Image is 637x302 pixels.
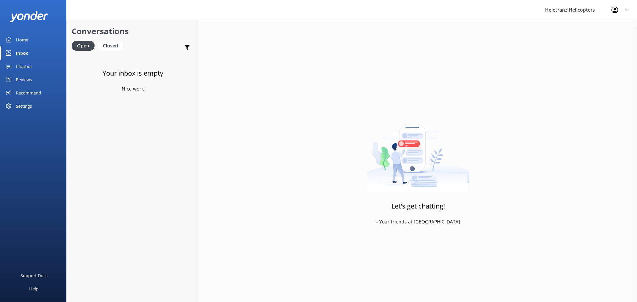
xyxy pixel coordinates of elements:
[16,73,32,86] div: Reviews
[376,218,460,225] p: - Your friends at [GEOGRAPHIC_DATA]
[98,42,126,49] a: Closed
[16,46,28,60] div: Inbox
[16,33,28,46] div: Home
[16,60,32,73] div: Chatbot
[72,41,95,51] div: Open
[72,25,194,37] h2: Conversations
[21,269,47,282] div: Support Docs
[16,86,41,99] div: Recommend
[10,11,48,22] img: yonder-white-logo.png
[103,68,163,79] h3: Your inbox is empty
[367,110,469,193] img: artwork of a man stealing a conversation from at giant smartphone
[122,85,144,92] p: Nice work
[16,99,32,113] div: Settings
[98,41,123,51] div: Closed
[29,282,38,295] div: Help
[391,201,445,211] h3: Let's get chatting!
[72,42,98,49] a: Open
